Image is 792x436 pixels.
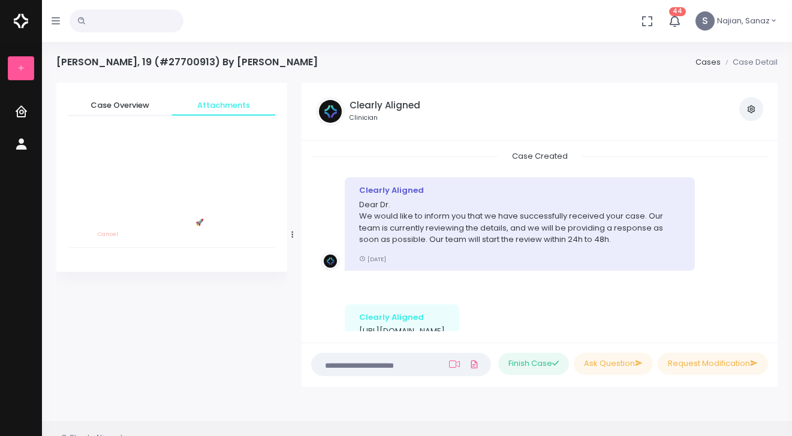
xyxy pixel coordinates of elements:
[467,353,481,375] a: Add Files
[77,219,278,226] p: Carrier Motion Appliance Overview 🚀
[498,147,582,165] span: Case Created
[721,56,778,68] li: Case Detail
[121,230,227,238] small: - Created by [PERSON_NAME] [DATE]
[350,100,420,111] h5: Clearly Aligned
[359,255,386,263] small: [DATE]
[350,113,420,123] small: Clinician
[669,7,686,16] span: 44
[447,359,462,369] a: Add Loom Video
[359,311,445,323] div: Clearly Aligned
[77,230,118,238] small: 15 min
[695,56,721,68] a: Cases
[78,99,162,111] span: Case Overview
[98,230,118,238] span: Cancel
[498,353,569,375] button: Finish Case
[574,353,653,375] button: Ask Question
[311,150,768,331] div: scrollable content
[359,325,445,337] p: [URL][DOMAIN_NAME]
[56,56,318,68] h4: [PERSON_NAME], 19 (#27700913) By [PERSON_NAME]
[359,184,680,196] div: Clearly Aligned
[658,353,768,375] button: Request Modification
[359,199,680,246] p: Dear Dr. We would like to inform you that we have successfully received your case. Our team is cu...
[182,99,266,111] span: Attachments
[56,83,287,286] div: scrollable content
[695,11,715,31] span: S
[14,8,28,34] img: Logo Horizontal
[717,15,770,27] span: Najian, Sanaz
